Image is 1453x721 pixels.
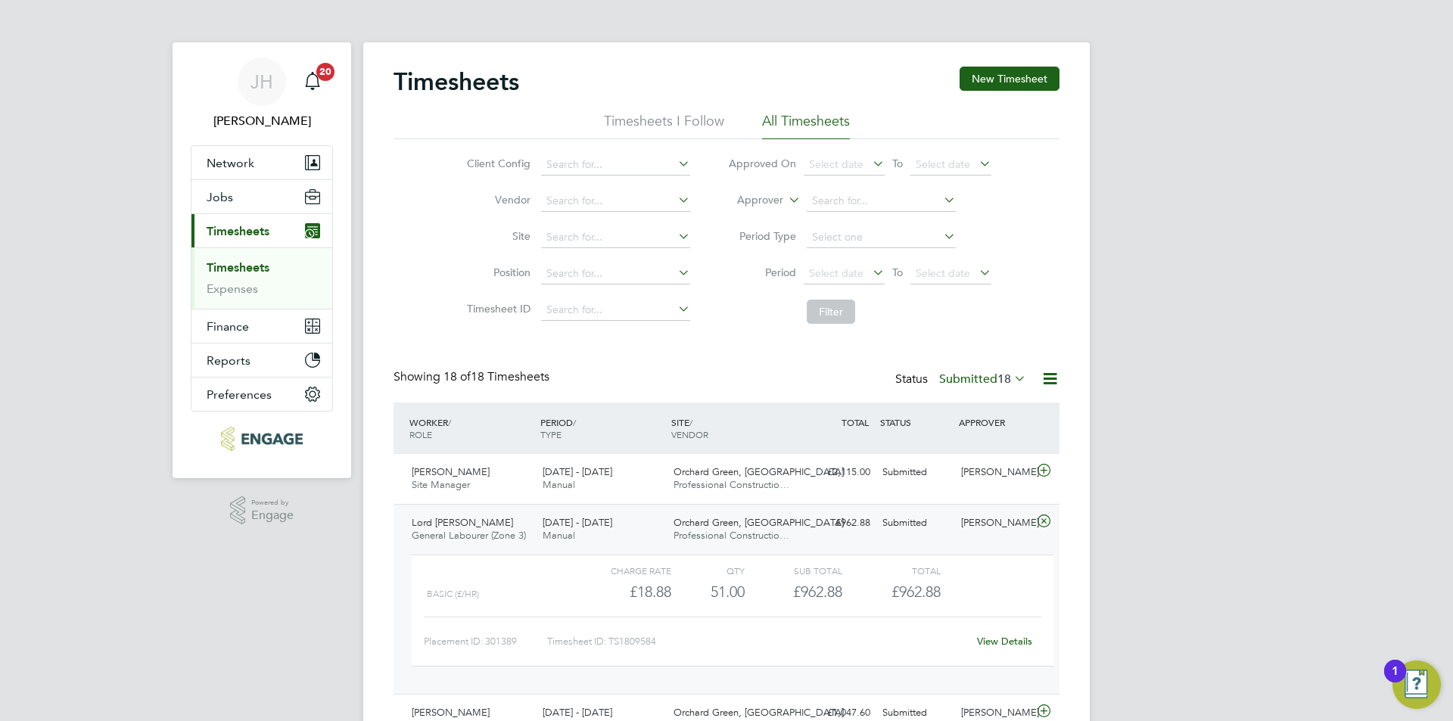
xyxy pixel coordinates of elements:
[191,214,332,247] button: Timesheets
[191,112,333,130] span: Jess Hogan
[667,409,798,448] div: SITE
[462,266,530,279] label: Position
[876,460,955,485] div: Submitted
[443,369,549,384] span: 18 Timesheets
[221,427,302,451] img: pcrnet-logo-retina.png
[715,193,783,208] label: Approver
[191,309,332,343] button: Finance
[671,428,708,440] span: VENDOR
[207,387,272,402] span: Preferences
[412,529,526,542] span: General Labourer (Zone 3)
[574,561,671,580] div: Charge rate
[191,57,333,130] a: JH[PERSON_NAME]
[250,72,273,92] span: JH
[674,478,789,491] span: Professional Constructio…
[689,416,692,428] span: /
[807,191,956,212] input: Search for...
[412,465,490,478] span: [PERSON_NAME]
[207,156,254,170] span: Network
[540,428,562,440] span: TYPE
[671,580,745,604] div: 51.00
[807,300,855,324] button: Filter
[251,496,294,509] span: Powered by
[543,478,575,491] span: Manual
[462,193,530,207] label: Vendor
[809,157,863,171] span: Select date
[443,369,471,384] span: 18 of
[674,529,789,542] span: Professional Constructio…
[207,190,233,204] span: Jobs
[191,378,332,411] button: Preferences
[916,157,970,171] span: Select date
[191,146,332,179] button: Network
[876,409,955,436] div: STATUS
[412,706,490,719] span: [PERSON_NAME]
[762,112,850,139] li: All Timesheets
[207,224,269,238] span: Timesheets
[297,57,328,106] a: 20
[230,496,294,525] a: Powered byEngage
[191,343,332,377] button: Reports
[541,227,690,248] input: Search for...
[809,266,863,280] span: Select date
[543,529,575,542] span: Manual
[674,516,844,529] span: Orchard Green, [GEOGRAPHIC_DATA]
[674,706,844,719] span: Orchard Green, [GEOGRAPHIC_DATA]
[997,371,1011,387] span: 18
[448,416,451,428] span: /
[728,229,796,243] label: Period Type
[842,416,869,428] span: TOTAL
[960,67,1059,91] button: New Timesheet
[412,478,470,491] span: Site Manager
[207,353,250,368] span: Reports
[462,157,530,170] label: Client Config
[191,180,332,213] button: Jobs
[916,266,970,280] span: Select date
[798,460,876,485] div: £2,115.00
[574,580,671,604] div: £18.88
[537,409,667,448] div: PERIOD
[316,63,334,81] span: 20
[888,263,907,282] span: To
[541,263,690,284] input: Search for...
[427,589,479,599] span: Basic (£/HR)
[207,319,249,334] span: Finance
[745,580,842,604] div: £962.88
[955,409,1034,436] div: APPROVER
[888,154,907,173] span: To
[207,260,269,275] a: Timesheets
[462,302,530,315] label: Timesheet ID
[191,247,332,309] div: Timesheets
[541,154,690,176] input: Search for...
[842,561,940,580] div: Total
[573,416,576,428] span: /
[412,516,513,529] span: Lord [PERSON_NAME]
[207,281,258,296] a: Expenses
[745,561,842,580] div: Sub Total
[394,369,552,385] div: Showing
[173,42,351,478] nav: Main navigation
[955,511,1034,536] div: [PERSON_NAME]
[604,112,724,139] li: Timesheets I Follow
[939,371,1026,387] label: Submitted
[394,67,519,97] h2: Timesheets
[728,266,796,279] label: Period
[674,465,844,478] span: Orchard Green, [GEOGRAPHIC_DATA]
[891,583,941,601] span: £962.88
[462,229,530,243] label: Site
[541,191,690,212] input: Search for...
[955,460,1034,485] div: [PERSON_NAME]
[541,300,690,321] input: Search for...
[191,427,333,451] a: Go to home page
[671,561,745,580] div: QTY
[728,157,796,170] label: Approved On
[406,409,537,448] div: WORKER
[876,511,955,536] div: Submitted
[251,509,294,522] span: Engage
[424,629,547,654] div: Placement ID: 301389
[977,635,1032,648] a: View Details
[547,629,967,654] div: Timesheet ID: TS1809584
[1392,660,1441,709] button: Open Resource Center, 1 new notification
[1392,671,1399,691] div: 1
[798,511,876,536] div: £962.88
